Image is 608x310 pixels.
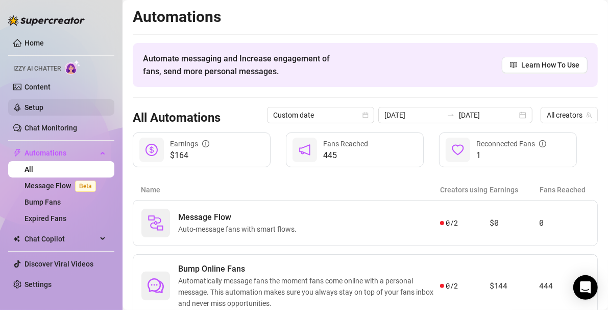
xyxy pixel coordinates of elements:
[323,140,368,148] span: Fans Reached
[299,144,311,156] span: notification
[447,111,455,119] span: swap-right
[384,109,443,121] input: Start date
[490,184,540,195] article: Earnings
[25,182,100,190] a: Message FlowBeta
[25,83,51,91] a: Content
[25,145,97,161] span: Automations
[490,280,539,292] article: $144
[133,110,221,126] h3: All Automations
[25,39,44,47] a: Home
[178,224,301,235] span: Auto-message fans with smart flows.
[521,59,579,71] span: Learn How To Use
[143,52,339,78] span: Automate messaging and Increase engagement of fans, send more personal messages.
[13,235,20,242] img: Chat Copilot
[202,140,209,147] span: info-circle
[540,217,589,229] article: 0
[490,217,539,229] article: $0
[476,149,546,162] span: 1
[8,15,85,26] img: logo-BBDzfeDw.svg
[459,109,517,121] input: End date
[440,184,490,195] article: Creators using
[586,112,592,118] span: team
[133,7,598,27] h2: Automations
[25,124,77,132] a: Chat Monitoring
[502,57,588,73] a: Learn How To Use
[25,198,61,206] a: Bump Fans
[65,60,81,75] img: AI Chatter
[170,138,209,149] div: Earnings
[25,103,43,112] a: Setup
[25,231,97,247] span: Chat Copilot
[148,215,164,231] img: svg%3e
[25,165,33,173] a: All
[273,107,368,123] span: Custom date
[540,280,589,292] article: 444
[447,111,455,119] span: to
[178,263,440,275] span: Bump Online Fans
[510,61,517,69] span: read
[540,184,590,195] article: Fans Reached
[446,217,458,229] span: 0 / 2
[476,138,546,149] div: Reconnected Fans
[178,211,301,224] span: Message Flow
[323,149,368,162] span: 445
[573,275,598,300] div: Open Intercom Messenger
[75,181,96,192] span: Beta
[148,278,164,294] span: comment
[145,144,158,156] span: dollar
[13,64,61,74] span: Izzy AI Chatter
[547,107,592,123] span: All creators
[13,149,21,157] span: thunderbolt
[446,280,458,292] span: 0 / 2
[539,140,546,147] span: info-circle
[362,112,369,118] span: calendar
[178,275,440,309] span: Automatically message fans the moment fans come online with a personal message. This automation m...
[25,260,93,268] a: Discover Viral Videos
[25,280,52,289] a: Settings
[452,144,464,156] span: heart
[141,184,440,195] article: Name
[170,149,209,162] span: $164
[25,214,66,223] a: Expired Fans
